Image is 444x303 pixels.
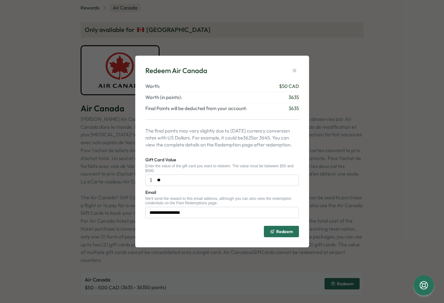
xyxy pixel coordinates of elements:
span: 3635 [289,94,299,101]
p: The final points may vary slightly due to [DATE] currency conversion rates with US Dollars. For e... [145,127,299,148]
div: Redeem Air Canada [145,66,207,76]
span: Final Points will be deducted from your account: [145,105,247,112]
span: 3635 [289,105,299,112]
span: $ 50 CAD [279,83,299,90]
div: We'll send the reward to this email address, although you can also view the redemption credential... [145,196,299,206]
span: Redeem [276,229,293,234]
span: Worth: [145,83,160,90]
div: Enter the value of the gift card you want to redeem. The value must be between $50 and $500. [145,164,299,173]
label: Email [145,189,156,196]
label: Gift Card Value [145,157,176,164]
button: Redeem [264,226,299,237]
span: Worth (in points): [145,94,182,101]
